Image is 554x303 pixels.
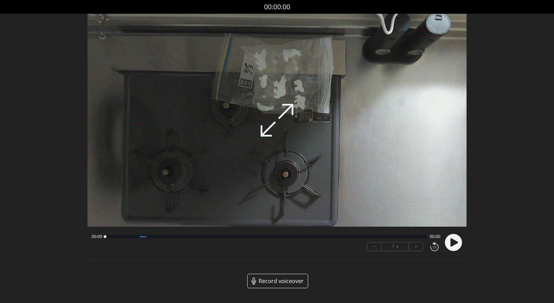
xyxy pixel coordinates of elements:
span: Record voiceover [259,277,304,285]
a: 00:00:00 [264,2,290,12]
button: + [409,242,423,251]
a: Record voiceover [247,274,308,288]
span: 00:00 [92,234,102,239]
div: 1 × [381,242,409,251]
span: 00:00 [430,234,440,239]
button: − [367,242,381,251]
